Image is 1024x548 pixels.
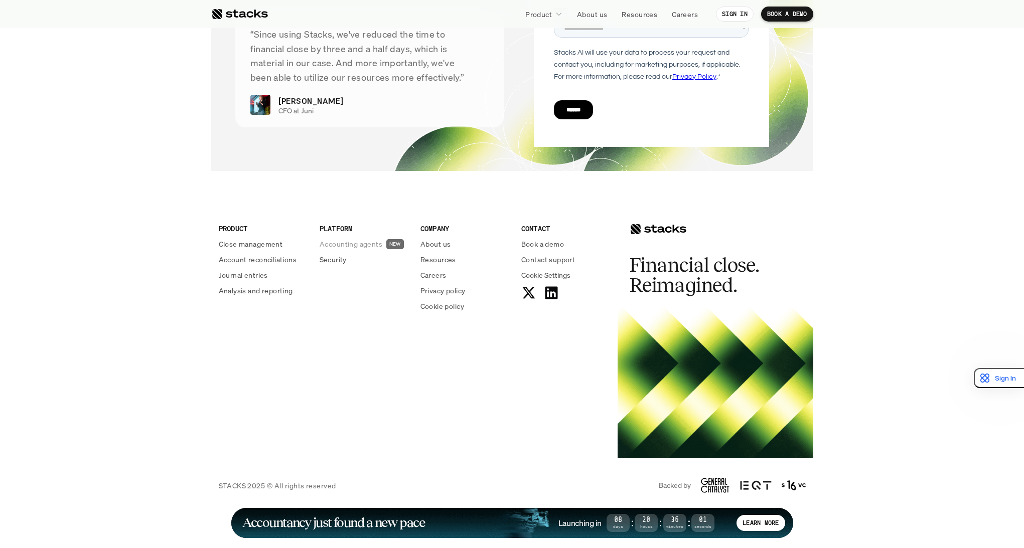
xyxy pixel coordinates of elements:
p: Resources [622,9,657,20]
a: Security [320,254,408,265]
a: Analysis and reporting [219,285,308,296]
a: Account reconciliations [219,254,308,265]
h4: Launching in [558,517,602,528]
h2: NEW [389,241,401,247]
p: Cookie policy [420,301,464,311]
span: 08 [607,517,630,523]
button: Cookie Trigger [521,270,570,280]
span: Minutes [663,525,686,528]
span: 01 [691,517,714,523]
h2: Financial close. Reimagined. [630,255,780,295]
a: Close management [219,239,308,249]
p: PLATFORM [320,223,408,234]
span: Days [607,525,630,528]
a: About us [420,239,509,249]
h1: Accountancy just found a new pace [242,517,425,528]
p: [PERSON_NAME] [278,95,344,107]
p: Resources [420,254,456,265]
p: CONTACT [521,223,610,234]
strong: : [658,517,663,528]
p: BOOK A DEMO [767,11,807,18]
span: Cookie Settings [521,270,570,280]
p: Book a demo [521,239,564,249]
a: BOOK A DEMO [761,7,813,22]
a: Book a demo [521,239,610,249]
p: About us [420,239,451,249]
a: Privacy policy [420,285,509,296]
p: COMPANY [420,223,509,234]
p: Contact support [521,254,575,265]
p: LEARN MORE [743,519,779,526]
p: STACKS 2025 © All rights reserved [219,480,336,491]
p: Close management [219,239,283,249]
p: Journal entries [219,270,268,280]
p: PRODUCT [219,223,308,234]
p: Accounting agents [320,239,382,249]
a: Careers [420,270,509,280]
p: Product [525,9,552,20]
a: About us [571,5,613,23]
span: 20 [635,517,658,523]
p: Account reconciliations [219,254,297,265]
strong: : [686,517,691,528]
p: CFO at Juni [278,107,481,115]
strong: : [630,517,635,528]
p: “Since using Stacks, we've reduced the time to financial close by three and a half days, which is... [250,27,489,85]
a: Contact support [521,254,610,265]
a: Careers [666,5,704,23]
a: Resources [616,5,663,23]
p: Careers [672,9,698,20]
span: Hours [635,525,658,528]
p: Analysis and reporting [219,285,293,296]
span: 36 [663,517,686,523]
p: Careers [420,270,447,280]
p: Backed by [659,481,691,490]
a: Resources [420,254,509,265]
a: Journal entries [219,270,308,280]
a: SIGN IN [716,7,754,22]
p: Privacy policy [420,285,466,296]
a: Accountancy just found a new paceLaunching in08Days:20Hours:36Minutes:01SecondsLEARN MORE [231,508,793,538]
a: Accounting agentsNEW [320,239,408,249]
p: About us [577,9,607,20]
a: Cookie policy [420,301,509,311]
a: Privacy Policy [118,232,163,239]
p: SIGN IN [722,11,748,18]
p: Security [320,254,347,265]
span: Seconds [691,525,714,528]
